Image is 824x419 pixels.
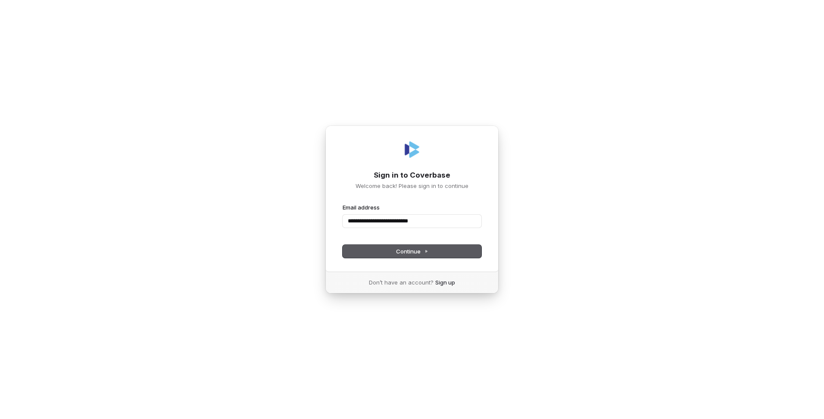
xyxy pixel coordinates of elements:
p: Welcome back! Please sign in to continue [343,182,481,190]
img: Coverbase [402,139,422,160]
span: Don’t have an account? [369,278,434,286]
button: Continue [343,245,481,258]
span: Continue [396,247,428,255]
a: Sign up [435,278,455,286]
h1: Sign in to Coverbase [343,170,481,181]
label: Email address [343,203,380,211]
